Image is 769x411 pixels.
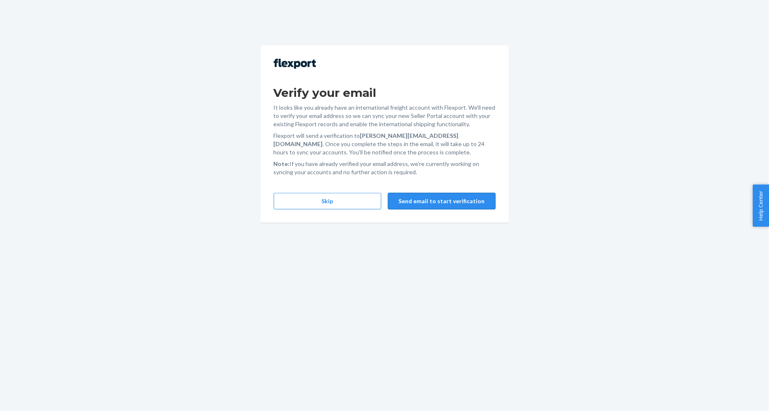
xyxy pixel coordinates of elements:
[274,132,459,147] strong: [PERSON_NAME][EMAIL_ADDRESS][DOMAIN_NAME]
[388,193,496,209] button: Send email to start verification
[274,103,496,128] p: It looks like you already have an international freight account with Flexport. We'll need to veri...
[274,160,496,176] p: If you have already verified your email address, we're currently working on syncing your accounts...
[274,160,290,167] strong: Note:
[753,185,769,227] button: Help Center
[274,59,316,69] img: Flexport logo
[274,85,496,100] h1: Verify your email
[274,193,381,209] button: Skip
[274,132,496,156] p: Flexport will send a verification to . Once you complete the steps in the email, it will take up ...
